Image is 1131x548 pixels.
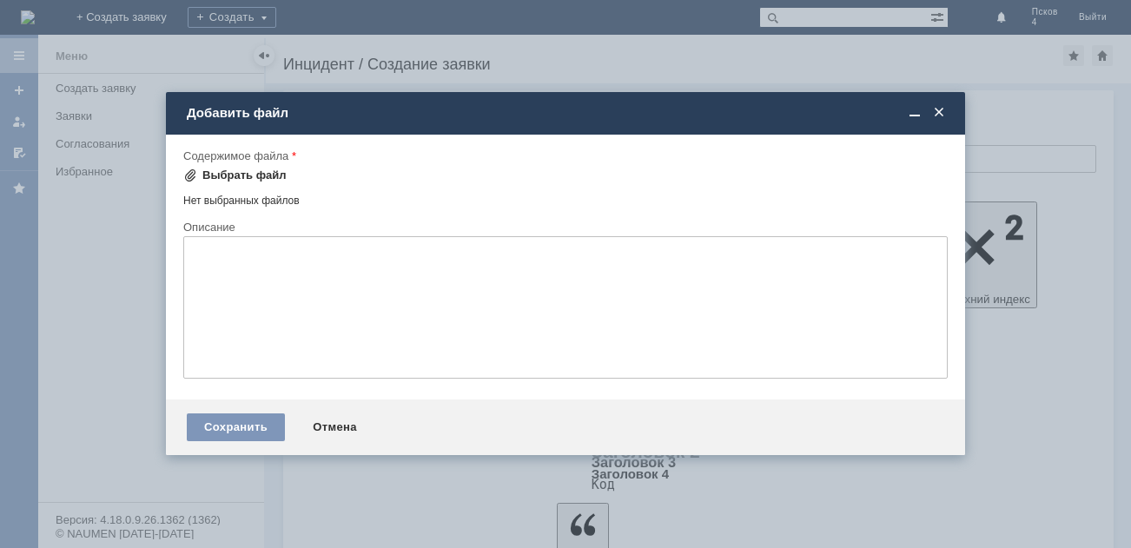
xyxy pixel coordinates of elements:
span: Свернуть (Ctrl + M) [906,105,923,121]
div: Добавить файл [187,105,948,121]
div: Отчет по тестерам во вложении [7,21,254,35]
div: ​[PERSON_NAME] ,добрый день. [7,7,254,21]
div: Нет выбранных файлов [183,188,948,208]
span: Закрыть [930,105,948,121]
div: Описание [183,221,944,233]
div: Выбрать файл [202,168,287,182]
div: Содержимое файла [183,150,944,162]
